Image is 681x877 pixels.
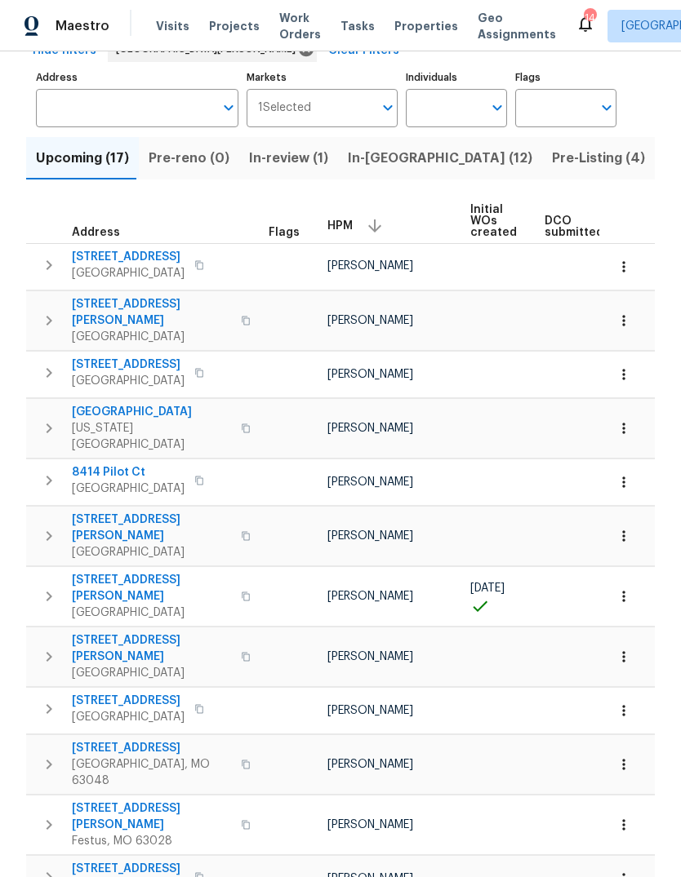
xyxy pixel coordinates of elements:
span: [GEOGRAPHIC_DATA] [72,329,231,345]
span: [STREET_ADDRESS][PERSON_NAME] [72,572,231,605]
span: [GEOGRAPHIC_DATA], MO 63048 [72,756,231,789]
span: Work Orders [279,10,321,42]
span: [PERSON_NAME] [327,260,413,272]
span: [STREET_ADDRESS] [72,740,231,756]
span: [PERSON_NAME] [327,476,413,488]
span: [STREET_ADDRESS][PERSON_NAME] [72,296,231,329]
button: Open [595,96,618,119]
label: Flags [515,73,616,82]
span: Pre-Listing (4) [552,147,645,170]
span: [GEOGRAPHIC_DATA] [72,265,185,281]
span: In-[GEOGRAPHIC_DATA] (12) [348,147,532,170]
span: [STREET_ADDRESS] [72,357,185,373]
button: Hide filters [26,36,103,66]
span: [PERSON_NAME] [327,423,413,434]
span: [PERSON_NAME] [327,315,413,326]
span: [PERSON_NAME] [327,651,413,662]
span: [STREET_ADDRESS][PERSON_NAME] [72,632,231,665]
span: Address [72,227,120,238]
button: Open [486,96,509,119]
span: In-review (1) [249,147,328,170]
span: [PERSON_NAME] [327,819,413,830]
button: Open [217,96,240,119]
span: [PERSON_NAME] [327,530,413,542]
span: Initial WOs created [470,204,517,238]
label: Individuals [406,73,507,82]
span: 1 Selected [258,101,311,115]
span: [STREET_ADDRESS] [72,693,185,709]
span: [STREET_ADDRESS][PERSON_NAME] [72,512,231,544]
span: [PERSON_NAME] [327,759,413,770]
span: 8414 Pilot Ct [72,464,185,481]
span: [GEOGRAPHIC_DATA] [72,605,231,621]
span: [STREET_ADDRESS] [72,249,185,265]
span: HPM [327,220,353,232]
button: Clear Filters [322,36,406,66]
span: DCO submitted [545,215,603,238]
span: Visits [156,18,189,34]
span: Maestro [56,18,109,34]
label: Markets [247,73,398,82]
button: Open [376,96,399,119]
span: [GEOGRAPHIC_DATA] [72,373,185,389]
span: Upcoming (17) [36,147,129,170]
span: [PERSON_NAME] [327,369,413,380]
span: [US_STATE][GEOGRAPHIC_DATA] [72,420,231,453]
span: [GEOGRAPHIC_DATA] [72,544,231,560]
span: [GEOGRAPHIC_DATA] [72,709,185,725]
span: [PERSON_NAME] [327,591,413,602]
span: Flags [269,227,300,238]
span: [PERSON_NAME] [327,705,413,716]
div: 14 [584,10,595,26]
span: [GEOGRAPHIC_DATA] [72,481,185,497]
span: Hide filters [33,41,96,61]
span: Geo Assignments [478,10,556,42]
span: Projects [209,18,260,34]
label: Address [36,73,238,82]
span: [STREET_ADDRESS][PERSON_NAME] [72,800,231,833]
span: [GEOGRAPHIC_DATA] [72,665,231,681]
span: Pre-reno (0) [149,147,229,170]
span: [STREET_ADDRESS] [72,861,185,877]
span: Festus, MO 63028 [72,833,231,849]
span: Tasks [340,20,375,32]
span: [GEOGRAPHIC_DATA] [72,404,231,420]
span: Properties [394,18,458,34]
span: [DATE] [470,582,505,594]
span: Clear Filters [328,41,399,61]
